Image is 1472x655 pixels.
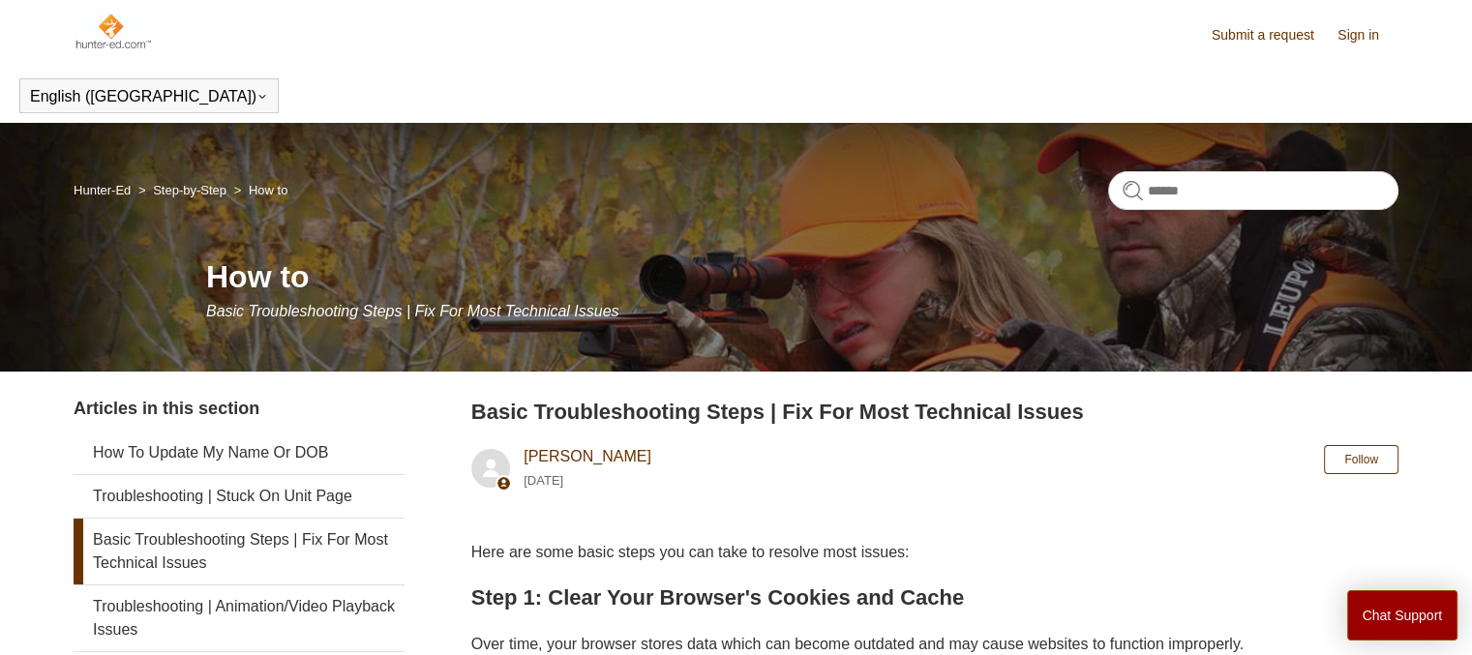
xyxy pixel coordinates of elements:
a: Hunter-Ed [74,183,131,197]
li: How to [230,183,288,197]
a: Submit a request [1212,25,1334,45]
a: Basic Troubleshooting Steps | Fix For Most Technical Issues [74,519,405,584]
p: Here are some basic steps you can take to resolve most issues: [471,540,1398,565]
a: [PERSON_NAME] [524,448,651,464]
button: Follow Article [1324,445,1398,474]
button: Chat Support [1347,590,1458,640]
h1: How to [206,253,1398,300]
span: Articles in this section [74,399,259,418]
input: Search [1108,171,1398,210]
span: Basic Troubleshooting Steps | Fix For Most Technical Issues [206,303,619,319]
h2: Basic Troubleshooting Steps | Fix For Most Technical Issues [471,396,1398,428]
li: Hunter-Ed [74,183,135,197]
a: Troubleshooting | Animation/Video Playback Issues [74,585,405,651]
a: Step-by-Step [153,183,226,197]
img: Hunter-Ed Help Center home page [74,12,152,50]
h2: Step 1: Clear Your Browser's Cookies and Cache [471,581,1398,614]
a: Sign in [1337,25,1398,45]
a: How To Update My Name Or DOB [74,432,405,474]
button: English ([GEOGRAPHIC_DATA]) [30,88,268,105]
li: Step-by-Step [135,183,230,197]
time: 05/15/2024, 12:19 [524,473,563,488]
a: How to [249,183,287,197]
a: Troubleshooting | Stuck On Unit Page [74,475,405,518]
